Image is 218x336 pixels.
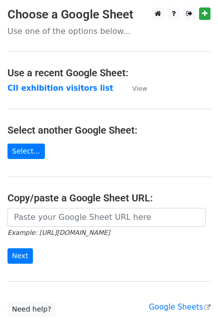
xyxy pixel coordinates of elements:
[7,229,110,236] small: Example: [URL][DOMAIN_NAME]
[7,67,211,79] h4: Use a recent Google Sheet:
[149,303,211,312] a: Google Sheets
[122,84,147,93] a: View
[7,192,211,204] h4: Copy/paste a Google Sheet URL:
[7,302,56,317] a: Need help?
[7,208,206,227] input: Paste your Google Sheet URL here
[7,26,211,36] p: Use one of the options below...
[7,248,33,264] input: Next
[7,7,211,22] h3: Choose a Google Sheet
[132,85,147,92] small: View
[7,84,113,93] a: CII exhibition visitors list
[7,144,45,159] a: Select...
[7,124,211,136] h4: Select another Google Sheet:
